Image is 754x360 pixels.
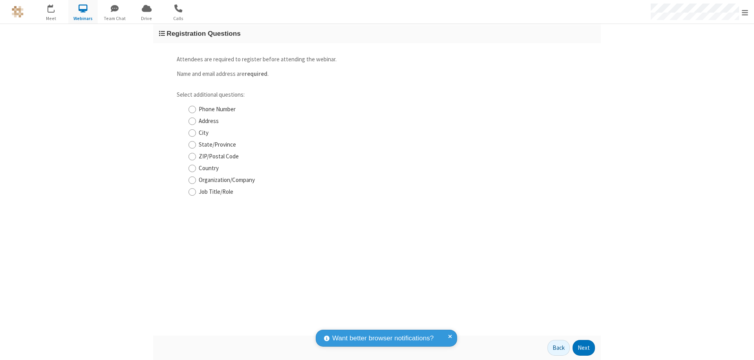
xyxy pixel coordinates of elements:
button: Back [547,340,570,356]
label: Country [199,164,589,173]
button: Next [573,340,595,356]
label: Phone Number [199,105,589,114]
label: ZIP/Postal Code [199,152,589,161]
span: Team Chat [100,15,130,22]
strong: required [245,70,267,77]
h3: Registration Questions [159,30,595,37]
p: Select additional questions: [177,90,589,99]
span: Want better browser notifications? [332,333,434,343]
label: State/Province [199,140,589,149]
iframe: Chat [734,340,748,354]
label: Address [199,117,589,126]
p: Attendees are required to register before attending the webinar. [177,55,589,64]
img: QA Selenium DO NOT DELETE OR CHANGE [12,6,24,18]
label: Organization/Company [199,176,589,185]
div: 2 [53,4,58,10]
span: Meet [37,15,66,22]
label: City [199,129,589,138]
span: Webinars [68,15,98,22]
span: Drive [132,15,161,22]
p: Name and email address are . [177,70,589,79]
label: Job Title/Role [199,187,589,197]
span: Calls [164,15,193,22]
